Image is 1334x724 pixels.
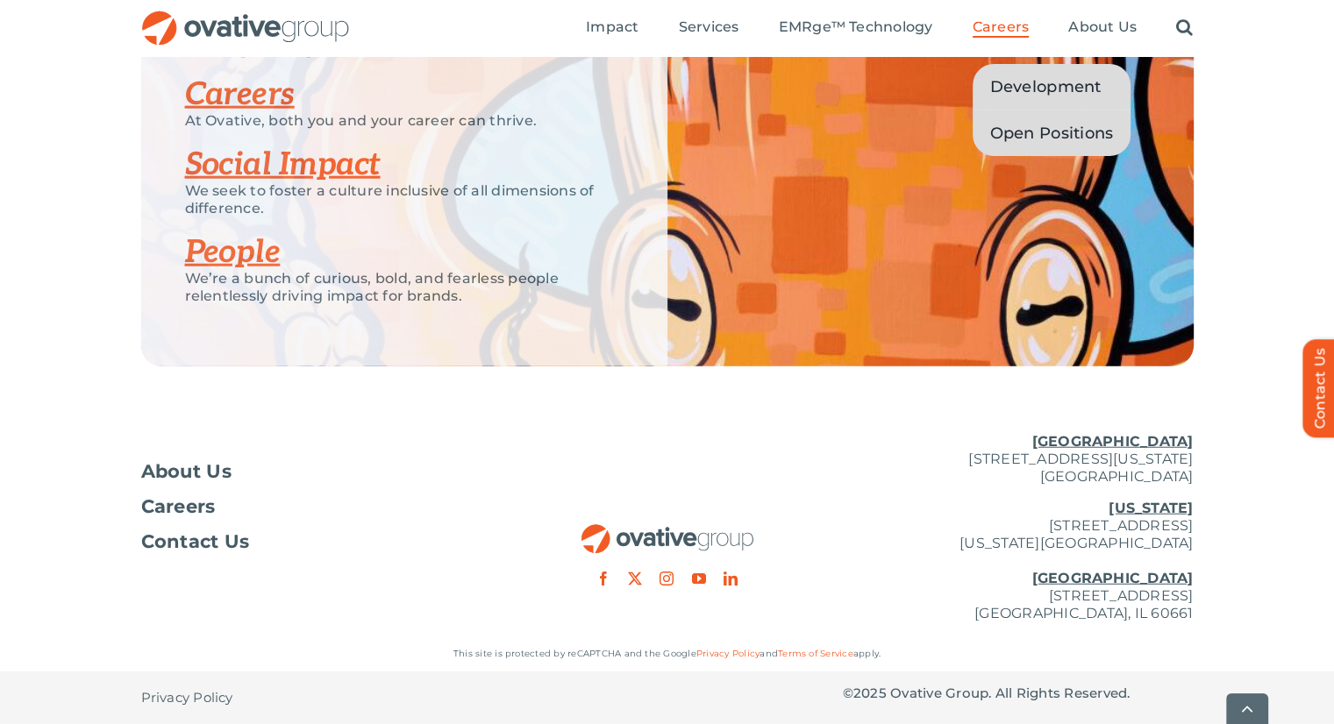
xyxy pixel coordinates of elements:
span: 2025 [853,685,887,701]
p: This site is protected by reCAPTCHA and the Google and apply. [141,645,1194,663]
p: We seek to foster a culture inclusive of all dimensions of difference. [185,182,624,217]
a: youtube [692,571,706,586]
u: [GEOGRAPHIC_DATA] [1031,433,1193,450]
a: Services [679,18,739,38]
a: Careers [141,498,492,515]
a: Impact [586,18,638,38]
a: instagram [660,571,674,586]
a: OG_Full_horizontal_RGB [140,9,351,25]
a: Careers [185,75,295,114]
a: Search [1176,18,1193,38]
u: [GEOGRAPHIC_DATA] [1031,570,1193,586]
span: Careers [973,18,1030,36]
span: Privacy Policy [141,689,233,706]
u: [US_STATE] [1109,500,1193,516]
a: Careers [973,18,1030,38]
p: © Ovative Group. All Rights Reserved. [843,685,1194,702]
a: facebook [596,571,610,586]
p: [STREET_ADDRESS] [US_STATE][GEOGRAPHIC_DATA] [STREET_ADDRESS] [GEOGRAPHIC_DATA], IL 60661 [843,500,1194,622]
a: Development [973,64,1131,110]
a: Contact Us [141,533,492,550]
a: About Us [1068,18,1137,38]
a: twitter [628,571,642,586]
a: People [185,233,281,272]
p: We’re a bunch of curious, bold, and fearless people relentlessly driving impact for brands. [185,270,624,305]
a: Privacy Policy [696,648,760,659]
nav: Footer Menu [141,463,492,550]
span: Development [990,75,1102,99]
p: EXPLORE MORE [185,42,624,60]
a: Social Impact [185,146,381,184]
a: Privacy Policy [141,671,233,724]
span: Impact [586,18,638,36]
a: linkedin [724,571,738,586]
span: Contact Us [141,533,250,550]
a: Open Positions [973,110,1131,156]
span: Careers [141,498,216,515]
span: About Us [141,463,232,480]
a: Terms of Service [778,648,853,659]
a: OG_Full_horizontal_RGB [580,522,755,539]
a: About Us [141,463,492,480]
nav: Footer - Privacy Policy [141,671,492,724]
p: [STREET_ADDRESS][US_STATE] [GEOGRAPHIC_DATA] [843,433,1194,486]
span: About Us [1068,18,1137,36]
span: EMRge™ Technology [778,18,932,36]
p: At Ovative, both you and your career can thrive. [185,112,624,130]
span: Services [679,18,739,36]
a: EMRge™ Technology [778,18,932,38]
span: Open Positions [990,121,1114,146]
